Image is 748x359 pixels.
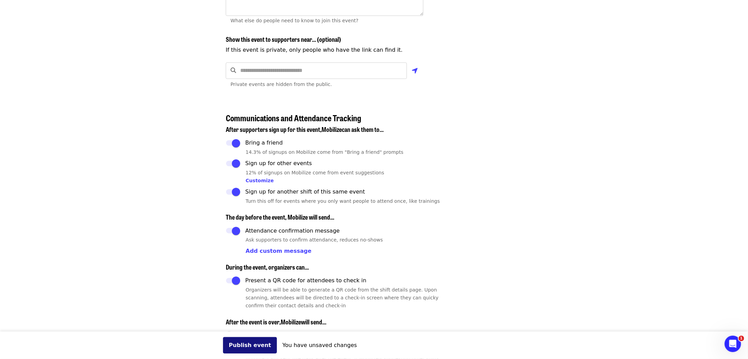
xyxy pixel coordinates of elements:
button: Customize [246,177,274,185]
iframe: Intercom live chat [725,336,741,352]
button: Add custom message [246,247,312,255]
span: Show this event to supporters near... (optional) [226,35,341,44]
span: 1 [739,336,744,341]
span: You have unsaved changes [282,342,357,348]
span: Sign up for another shift of this same event [245,188,365,196]
button: Publish event [223,337,277,354]
span: If this event is private, only people who have the link can find it. [226,47,403,53]
div: Turn this off for events where you only want people to attend once, like trainings [246,197,443,205]
div: 12% of signups on Mobilize come from event suggestions [246,169,443,185]
span: Present a QR code for attendees to check in [245,277,366,284]
span: After the event is over, Mobilize will send... [226,317,326,326]
span: Communications and Attendance Tracking [226,112,361,124]
div: What else do people need to know to join this event? [231,17,419,25]
i: search icon [231,67,236,74]
div: 14.3% of signups on Mobilize come from "Bring a friend" prompts [246,148,443,156]
div: Private events are hidden from the public. [231,81,419,88]
span: Organizers will be able to generate a QR code from the shift details page. Upon scanning, attende... [246,287,439,308]
div: Ask supporters to confirm attendance, reduces no-shows [246,236,443,255]
span: Attendance confirmation message [245,227,340,235]
span: The day before the event, Mobilize will send... [226,212,334,221]
input: Search for location or address [240,62,407,79]
span: After supporters sign up for this event , Mobilize can ask them to... [226,125,384,134]
span: Bring a friend [245,139,283,147]
span: Add custom message [246,248,312,254]
button: Use my location [407,63,423,79]
span: Sign up for other events [245,159,312,168]
span: Attendance/feedback survey via email and SMS [245,331,376,339]
span: During the event, organizers can... [226,262,309,271]
i: location-arrow icon [412,67,418,75]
